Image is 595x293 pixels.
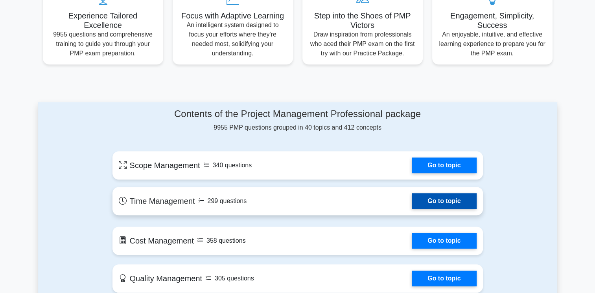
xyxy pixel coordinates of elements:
p: 9955 questions and comprehensive training to guide you through your PMP exam preparation. [49,30,157,58]
a: Go to topic [412,157,476,173]
a: Go to topic [412,271,476,286]
h5: Focus with Adaptive Learning [179,11,287,20]
p: An intelligent system designed to focus your efforts where they're needed most, solidifying your ... [179,20,287,58]
a: Go to topic [412,233,476,249]
div: 9955 PMP questions grouped in 40 topics and 412 concepts [112,108,483,132]
h5: Step into the Shoes of PMP Victors [309,11,416,30]
p: An enjoyable, intuitive, and effective learning experience to prepare you for the PMP exam. [438,30,546,58]
h5: Engagement, Simplicity, Success [438,11,546,30]
h4: Contents of the Project Management Professional package [112,108,483,120]
a: Go to topic [412,193,476,209]
p: Draw inspiration from professionals who aced their PMP exam on the first try with our Practice Pa... [309,30,416,58]
h5: Experience Tailored Excellence [49,11,157,30]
